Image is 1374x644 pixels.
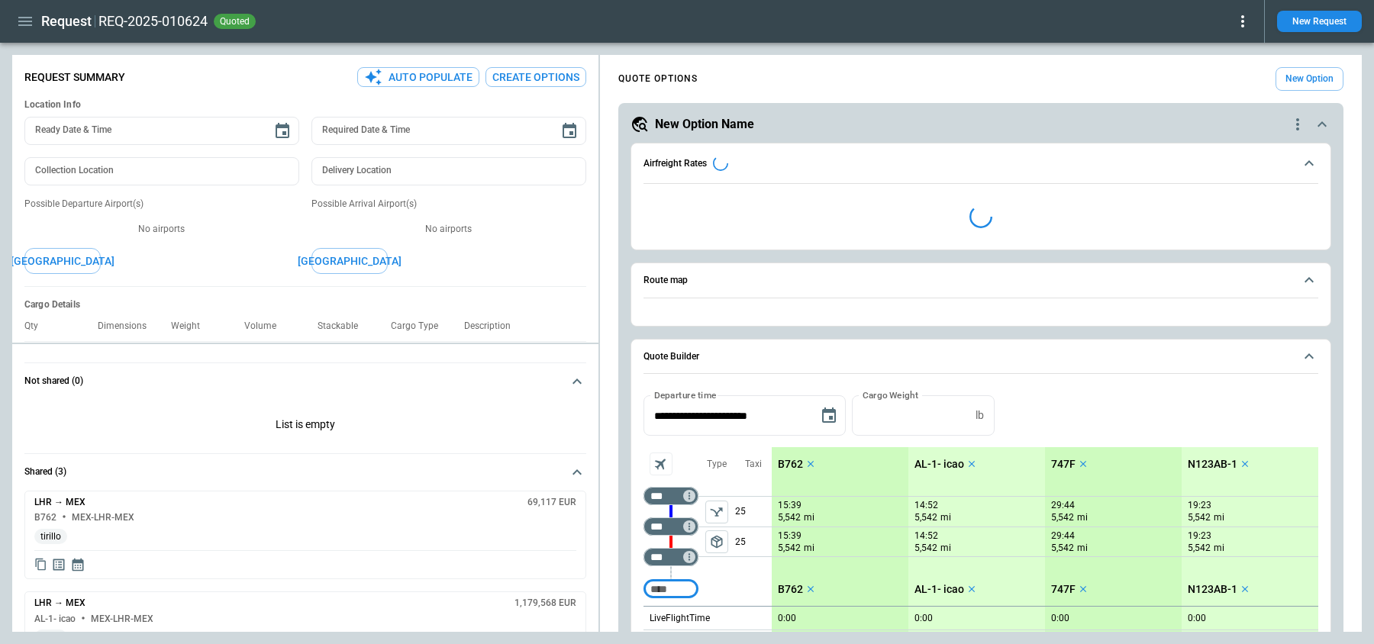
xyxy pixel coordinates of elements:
p: mi [804,511,814,524]
p: mi [940,511,951,524]
h6: Quote Builder [643,352,699,362]
div: Too short [643,580,698,598]
p: 747F [1051,458,1076,471]
h1: Request [41,12,92,31]
p: Weight [171,320,212,332]
p: mi [940,542,951,555]
button: Airfreight Rates [643,143,1318,184]
h2: REQ-2025-010624 [98,12,208,31]
p: B762 [778,458,803,471]
h5: New Option Name [655,116,754,133]
p: 5,542 [778,542,801,555]
p: Qty [24,320,50,332]
div: Not shared (0) [24,400,586,453]
button: [GEOGRAPHIC_DATA] [24,248,101,275]
p: mi [1214,542,1224,555]
h6: Location Info [24,99,586,111]
button: Create Options [485,67,586,88]
p: 5,542 [778,511,801,524]
h6: AL-1- icao [34,614,76,624]
p: 19:23 [1188,530,1211,542]
p: Type [707,458,727,471]
div: Too short [643,517,698,536]
p: 29:44 [1051,500,1075,511]
p: No airports [311,223,586,236]
p: 25 [735,527,772,556]
h6: Route map [643,275,688,285]
div: Too short [643,487,698,505]
span: Type of sector [705,530,728,553]
div: quote-option-actions [1289,115,1307,134]
p: Request Summary [24,71,125,84]
p: 25 [735,497,772,526]
button: Choose date, selected date is Jun 25, 2025 [814,401,844,431]
button: left aligned [705,530,728,553]
p: 0:00 [778,613,796,624]
button: New Option [1276,67,1343,91]
h6: 1,179,568 EUR [514,598,576,608]
p: 0:00 [914,613,933,624]
p: N123AB-1 [1188,583,1237,596]
p: 29:44 [1051,530,1075,542]
button: Choose date [554,116,585,147]
p: Description [464,320,523,332]
button: Auto Populate [357,67,479,88]
button: New Request [1277,11,1362,32]
span: Copy quote content [34,557,47,572]
p: Stackable [318,320,370,332]
h6: Cargo Details [24,299,586,311]
span: quoted [217,16,253,27]
h6: Airfreight Rates [643,159,707,169]
button: [GEOGRAPHIC_DATA] [311,248,388,275]
p: mi [804,542,814,555]
p: Possible Arrival Airport(s) [311,198,586,211]
p: Dimensions [98,320,159,332]
p: 5,542 [914,542,937,555]
h6: B762 [34,513,56,523]
h4: QUOTE OPTIONS [618,76,698,82]
p: mi [1214,511,1224,524]
p: 5,542 [1051,542,1074,555]
p: Volume [244,320,289,332]
h6: LHR → MEX [34,598,85,608]
p: 5,542 [1051,511,1074,524]
p: 0:00 [1051,613,1069,624]
div: Airfreight Rates [643,193,1318,243]
p: LiveFlightTime [650,612,710,625]
p: Taxi [745,458,762,471]
button: New Option Namequote-option-actions [631,115,1331,134]
span: Aircraft selection [650,452,672,475]
button: Route map [643,263,1318,298]
p: Cargo Type [391,320,450,332]
p: 15:39 [778,500,801,511]
p: N123AB-1 [1188,458,1237,471]
p: AL-1- icao [914,458,964,471]
button: Not shared (0) [24,363,586,400]
button: Quote Builder [643,340,1318,375]
p: 15:39 [778,530,801,542]
h6: 69,117 EUR [527,497,576,507]
label: Departure time [654,388,717,401]
p: 14:52 [914,500,938,511]
p: 19:23 [1188,500,1211,511]
span: tirillo [34,531,67,543]
h6: MEX-LHR-MEX [91,614,153,624]
p: 747F [1051,583,1076,596]
p: B762 [778,583,803,596]
p: mi [1077,511,1088,524]
p: 0:00 [1188,613,1206,624]
p: 5,542 [1188,511,1211,524]
h6: Not shared (0) [24,376,83,386]
p: lb [976,409,984,422]
p: No airports [24,223,299,236]
h6: LHR → MEX [34,497,85,507]
span: Display quote schedule [70,557,85,572]
p: AL-1- icao [914,583,964,596]
span: package_2 [709,534,724,549]
p: List is empty [24,400,586,453]
p: mi [1077,542,1088,555]
span: Display detailed quote content [51,557,66,572]
p: 5,542 [914,511,937,524]
button: left aligned [705,501,728,523]
button: Choose date [267,116,298,147]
